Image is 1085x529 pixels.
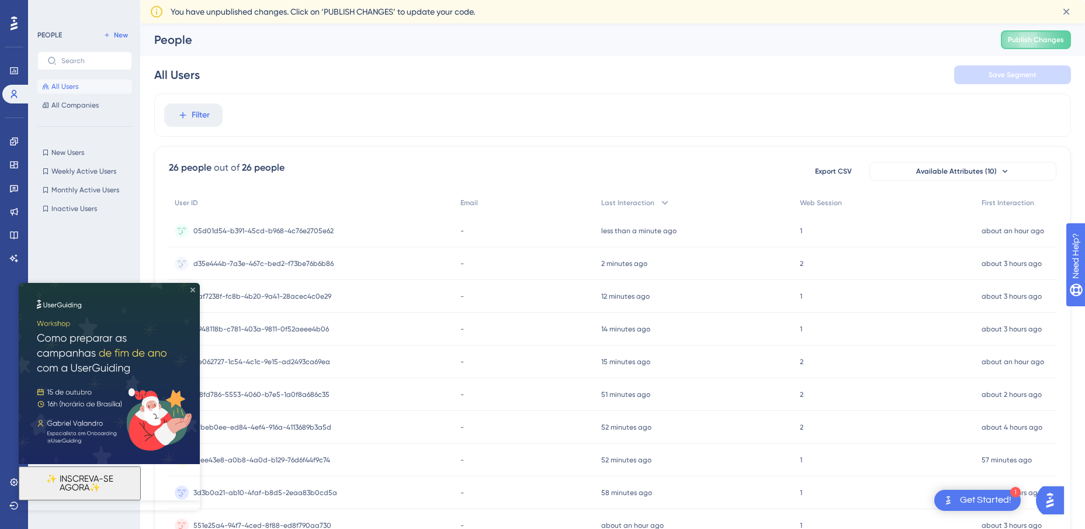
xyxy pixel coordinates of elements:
time: 12 minutes ago [601,292,650,300]
time: 2 minutes ago [601,260,647,268]
div: PEOPLE [37,30,62,40]
span: 1 [800,455,802,465]
span: 0af7238f-fc8b-4b20-9a41-28acec4c0e29 [193,292,331,301]
span: - [460,455,464,465]
span: Monthly Active Users [51,185,119,195]
span: - [460,259,464,268]
span: Inactive Users [51,204,97,213]
time: about 2 hours ago [982,489,1042,497]
span: Last Interaction [601,198,654,208]
div: Get Started! [960,494,1011,507]
button: Filter [164,103,223,127]
span: 2 [800,390,803,399]
button: All Companies [37,98,132,112]
iframe: UserGuiding AI Assistant Launcher [1036,483,1071,518]
time: about 3 hours ago [982,260,1042,268]
span: - [460,292,464,301]
span: d35e444b-7a3e-467c-bed2-f73be76b6b86 [193,259,334,268]
span: All Companies [51,101,99,110]
span: New Users [51,148,84,157]
div: Close Preview [172,5,176,9]
span: Filter [192,108,210,122]
span: 3d3b0a21-ab10-4faf-b8d5-2eaa83b0cd5a [193,488,337,497]
button: New [99,28,132,42]
time: 15 minutes ago [601,358,650,366]
button: Monthly Active Users [37,183,132,197]
time: about an hour ago [982,227,1044,235]
time: 52 minutes ago [601,423,651,431]
span: All Users [51,82,78,91]
span: 1 [800,324,802,334]
time: 57 minutes ago [982,456,1032,464]
div: 26 people [169,161,212,175]
div: All Users [154,67,200,83]
span: de062727-1c54-4c1c-9e15-ad2493ca69ea [193,357,330,367]
span: Publish Changes [1008,35,1064,44]
span: - [460,226,464,236]
span: 05d01d54-b391-45cd-b968-4c76e2705e62 [193,226,334,236]
div: out of [214,161,240,175]
span: 1dee43e8-a0b8-4a0d-b129-76d6f44f9c74 [193,455,330,465]
span: - [460,324,464,334]
time: about 3 hours ago [982,292,1042,300]
span: - [460,357,464,367]
span: New [114,30,128,40]
span: First Interaction [982,198,1034,208]
span: 2 [800,423,803,432]
span: - [460,423,464,432]
button: Publish Changes [1001,30,1071,49]
button: Available Attributes (10) [869,162,1056,181]
time: about 4 hours ago [982,423,1042,431]
span: 318fd786-5553-4060-b7e5-1a0f8a686c35 [193,390,330,399]
div: People [154,32,972,48]
span: Need Help? [27,3,73,17]
div: 1 [1010,487,1021,497]
span: 1 [800,488,802,497]
div: Open Get Started! checklist, remaining modules: 1 [934,490,1021,511]
span: - [460,390,464,399]
span: Web Session [800,198,842,208]
time: 52 minutes ago [601,456,651,464]
span: Weekly Active Users [51,167,116,176]
span: Save Segment [989,70,1037,79]
time: about 2 hours ago [982,390,1042,399]
span: You have unpublished changes. Click on ‘PUBLISH CHANGES’ to update your code. [171,5,475,19]
button: Weekly Active Users [37,164,132,178]
div: 26 people [242,161,285,175]
span: b948118b-c781-403a-9811-0f52aeee4b06 [193,324,329,334]
img: launcher-image-alternative-text [941,493,955,507]
time: 51 minutes ago [601,390,650,399]
span: Email [460,198,478,208]
button: Save Segment [954,65,1071,84]
time: 58 minutes ago [601,489,652,497]
time: 14 minutes ago [601,325,650,333]
span: 1 [800,226,802,236]
button: New Users [37,146,132,160]
button: Inactive Users [37,202,132,216]
time: about an hour ago [982,358,1044,366]
span: 37beb0ee-ed84-4ef4-916a-4113689b3a5d [193,423,331,432]
span: User ID [175,198,198,208]
span: 2 [800,357,803,367]
span: 1 [800,292,802,301]
time: less than a minute ago [601,227,677,235]
button: All Users [37,79,132,94]
span: Export CSV [815,167,852,176]
time: about 3 hours ago [982,325,1042,333]
input: Search [61,57,122,65]
span: 2 [800,259,803,268]
span: Available Attributes (10) [916,167,997,176]
span: - [460,488,464,497]
button: Export CSV [804,162,862,181]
